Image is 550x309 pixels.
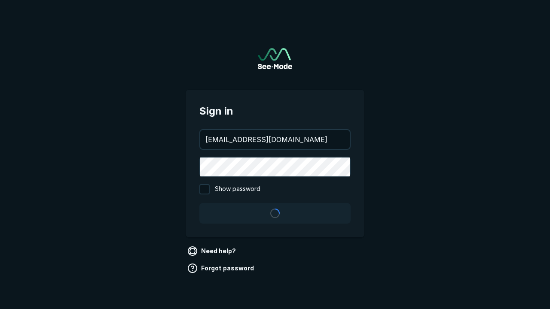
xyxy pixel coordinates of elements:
input: your@email.com [200,130,350,149]
img: See-Mode Logo [258,48,292,69]
span: Show password [215,184,260,194]
a: Go to sign in [258,48,292,69]
a: Forgot password [186,261,257,275]
a: Need help? [186,244,239,258]
span: Sign in [199,103,351,119]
